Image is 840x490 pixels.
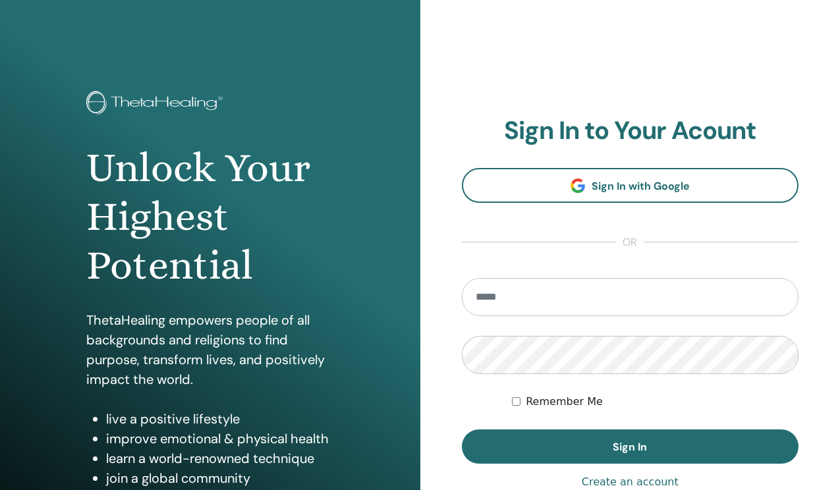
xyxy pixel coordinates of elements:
h1: Unlock Your Highest Potential [86,144,333,290]
span: Sign In with Google [592,179,690,193]
button: Sign In [462,429,799,464]
li: live a positive lifestyle [106,409,333,429]
li: improve emotional & physical health [106,429,333,449]
h2: Sign In to Your Acount [462,116,799,146]
a: Create an account [582,474,679,490]
span: Sign In [613,440,647,454]
p: ThetaHealing empowers people of all backgrounds and religions to find purpose, transform lives, a... [86,310,333,389]
li: join a global community [106,468,333,488]
label: Remember Me [526,394,603,410]
div: Keep me authenticated indefinitely or until I manually logout [512,394,798,410]
span: or [616,234,644,250]
li: learn a world-renowned technique [106,449,333,468]
a: Sign In with Google [462,168,799,203]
